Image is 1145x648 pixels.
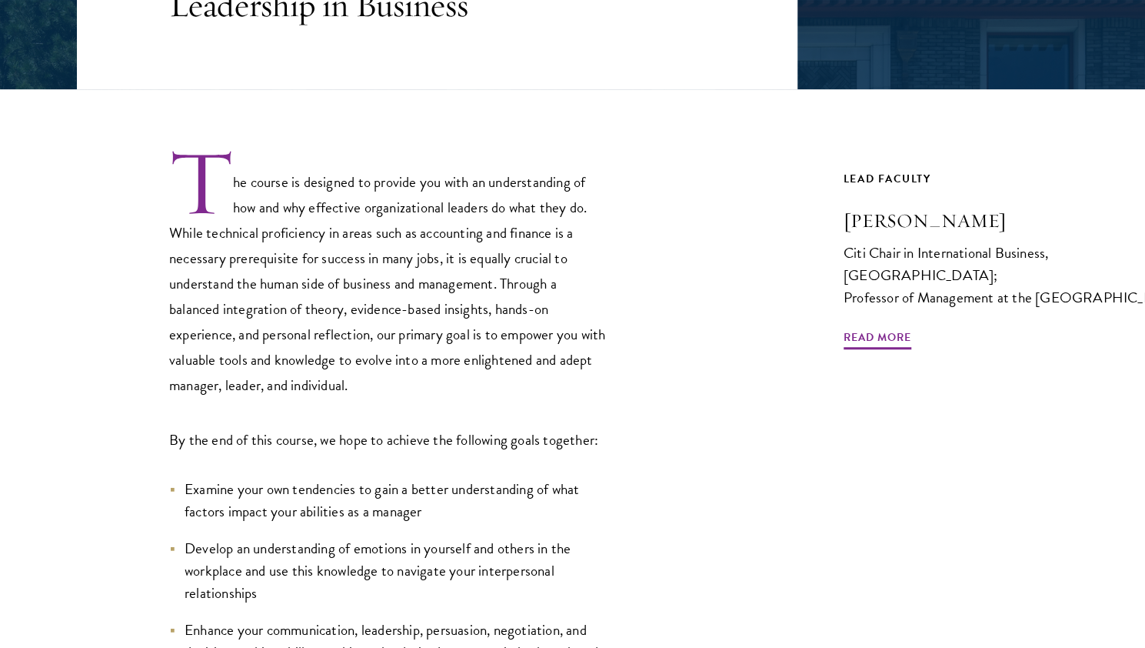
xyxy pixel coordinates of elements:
p: The course is designed to provide you with an understanding of how and why effective organization... [169,147,607,398]
a: Lead Faculty [PERSON_NAME] Citi Chair in International Business, [GEOGRAPHIC_DATA]; Professor of ... [844,169,1068,338]
p: By the end of this course, we hope to achieve the following goals together: [169,427,607,453]
h3: [PERSON_NAME] [844,208,1068,234]
li: Examine your own tendencies to gain a better understanding of what factors impact your abilities ... [169,478,607,523]
span: Read More [844,328,911,352]
div: Lead Faculty [844,169,1068,189]
div: Citi Chair in International Business, [GEOGRAPHIC_DATA]; Professor of Management at the [GEOGRAPH... [844,242,1068,309]
li: Develop an understanding of emotions in yourself and others in the workplace and use this knowled... [169,537,607,604]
